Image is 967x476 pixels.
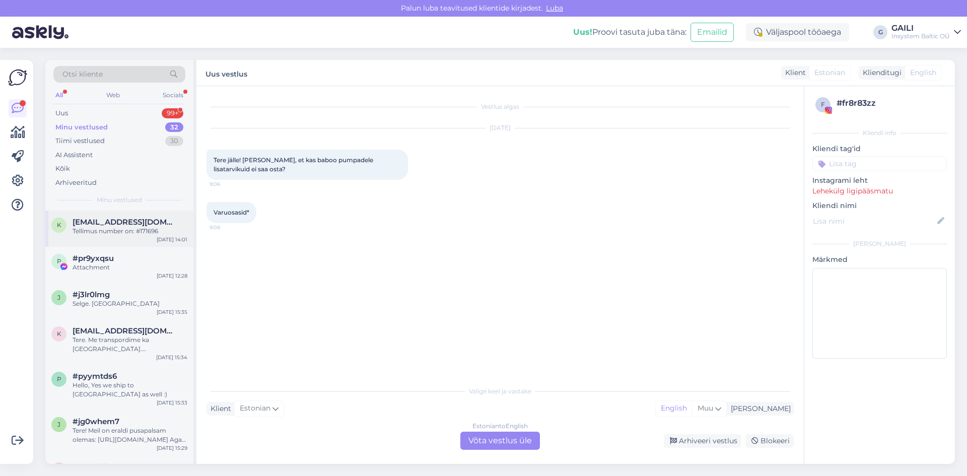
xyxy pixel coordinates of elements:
[165,122,183,132] div: 32
[891,24,950,32] div: GAILI
[837,97,944,109] div: # fr8r83zz
[57,375,61,383] span: p
[55,150,93,160] div: AI Assistent
[8,68,27,87] img: Askly Logo
[57,421,60,428] span: j
[812,200,947,211] p: Kliendi nimi
[165,136,183,146] div: 30
[73,227,187,236] div: Tellimus number on: #171696
[690,23,734,42] button: Emailid
[812,186,947,196] p: Lehekülg ligipääsmatu
[821,101,825,108] span: f
[543,4,566,13] span: Luba
[57,330,61,337] span: k
[210,180,247,188] span: 9:06
[157,444,187,452] div: [DATE] 15:29
[73,335,187,354] div: Tere. Me transpordime ka [GEOGRAPHIC_DATA]. [GEOGRAPHIC_DATA] oleneb kulleri valikust. Saate seda...
[157,236,187,243] div: [DATE] 14:01
[73,218,177,227] span: kaire.leet@mail.ee
[62,69,103,80] span: Otsi kliente
[73,462,113,471] span: #m4ulofl2
[910,67,936,78] span: English
[73,417,119,426] span: #jg0whem7
[104,89,122,102] div: Web
[214,209,249,216] span: Varuosasid*
[206,123,794,132] div: [DATE]
[55,136,105,146] div: Tiimi vestlused
[55,122,108,132] div: Minu vestlused
[73,299,187,308] div: Selge. [GEOGRAPHIC_DATA]
[656,401,692,416] div: English
[55,178,97,188] div: Arhiveeritud
[745,434,794,448] div: Blokeeri
[812,144,947,154] p: Kliendi tag'id
[156,354,187,361] div: [DATE] 15:34
[210,224,247,231] span: 9:08
[214,156,375,173] span: Tere jälle! [PERSON_NAME], et kas baboo pumpadele lisatarvikuid ei saa osta?
[812,156,947,171] input: Lisa tag
[240,403,270,414] span: Estonian
[814,67,845,78] span: Estonian
[460,432,540,450] div: Võta vestlus üle
[55,108,68,118] div: Uus
[53,89,65,102] div: All
[812,175,947,186] p: Instagrami leht
[55,164,70,174] div: Kõik
[727,403,791,414] div: [PERSON_NAME]
[157,272,187,280] div: [DATE] 12:28
[891,32,950,40] div: Insystem Baltic OÜ
[97,195,142,205] span: Minu vestlused
[73,326,177,335] span: kerttu26@hotmail.com
[157,308,187,316] div: [DATE] 15:35
[73,263,187,272] div: Attachment
[206,102,794,111] div: Vestlus algas
[472,422,528,431] div: Estonian to English
[57,221,61,229] span: k
[206,387,794,396] div: Valige keel ja vastake
[73,426,187,444] div: Tere! Meil on eraldi pusapalsam olemas: [URL][DOMAIN_NAME] Aga samuti on [PERSON_NAME] pusaspreid...
[746,23,849,41] div: Väljaspool tööaega
[859,67,902,78] div: Klienditugi
[162,108,183,118] div: 99+
[664,434,741,448] div: Arhiveeri vestlus
[891,24,961,40] a: GAILIInsystem Baltic OÜ
[812,239,947,248] div: [PERSON_NAME]
[813,216,935,227] input: Lisa nimi
[73,254,114,263] span: #pr9yxqsu
[573,27,592,37] b: Uus!
[206,403,231,414] div: Klient
[698,403,713,413] span: Muu
[873,25,887,39] div: G
[781,67,806,78] div: Klient
[157,399,187,406] div: [DATE] 15:33
[161,89,185,102] div: Socials
[57,294,60,301] span: j
[812,128,947,138] div: Kliendi info
[73,381,187,399] div: Hello, Yes we ship to [GEOGRAPHIC_DATA] as well :)
[205,66,247,80] label: Uus vestlus
[57,257,61,265] span: p
[73,372,117,381] span: #pyymtds6
[73,290,110,299] span: #j3lr0lmg
[812,254,947,265] p: Märkmed
[573,26,686,38] div: Proovi tasuta juba täna:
